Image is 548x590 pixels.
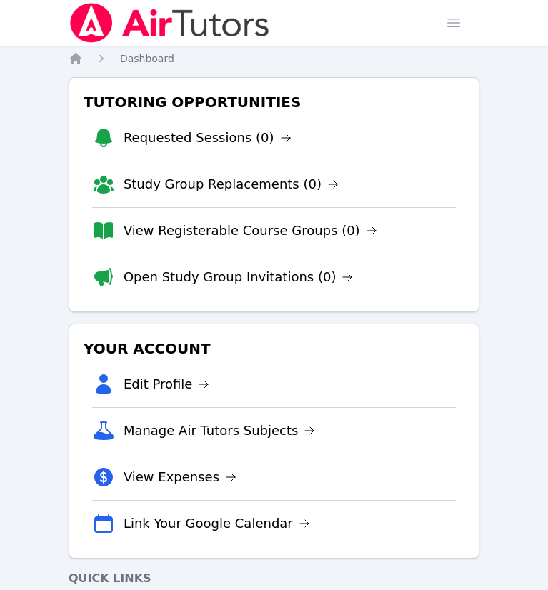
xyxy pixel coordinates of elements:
img: Air Tutors [69,3,271,43]
a: Link Your Google Calendar [124,514,310,534]
nav: Breadcrumb [69,51,479,66]
a: View Registerable Course Groups (0) [124,221,377,241]
a: Study Group Replacements (0) [124,174,339,194]
a: Manage Air Tutors Subjects [124,421,316,441]
a: Dashboard [120,51,174,66]
a: View Expenses [124,467,236,487]
a: Requested Sessions (0) [124,128,292,148]
h3: Your Account [81,336,467,361]
a: Edit Profile [124,374,210,394]
a: Open Study Group Invitations (0) [124,267,354,287]
h4: Quick Links [69,570,479,587]
h3: Tutoring Opportunities [81,89,467,115]
span: Dashboard [120,53,174,64]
